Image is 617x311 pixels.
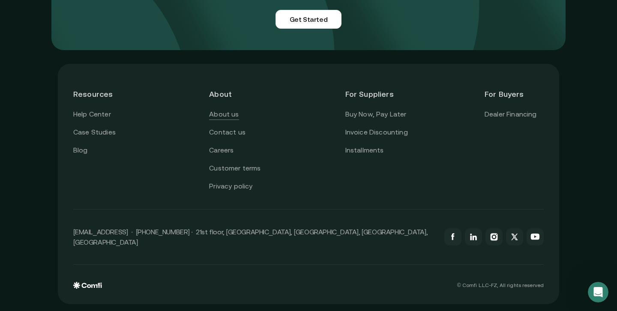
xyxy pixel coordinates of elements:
[588,282,608,302] iframe: Intercom live chat
[485,109,537,120] a: Dealer Financing
[457,282,544,288] p: © Comfi L.L.C-FZ, All rights reserved
[209,127,246,138] a: Contact us
[209,79,268,109] header: About
[73,145,88,156] a: Blog
[73,109,111,120] a: Help Center
[209,181,252,192] a: Privacy policy
[345,127,408,138] a: Invoice Discounting
[73,79,132,109] header: Resources
[209,163,261,174] a: Customer terms
[276,10,342,29] a: Get Started
[73,127,116,138] a: Case Studies
[209,109,239,120] a: About us
[485,79,544,109] header: For Buyers
[345,145,384,156] a: Installments
[345,79,408,109] header: For Suppliers
[73,227,436,247] p: [EMAIL_ADDRESS] · [PHONE_NUMBER] · 21st floor, [GEOGRAPHIC_DATA], [GEOGRAPHIC_DATA], [GEOGRAPHIC_...
[73,282,102,289] img: comfi logo
[345,109,407,120] a: Buy Now, Pay Later
[209,145,234,156] a: Careers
